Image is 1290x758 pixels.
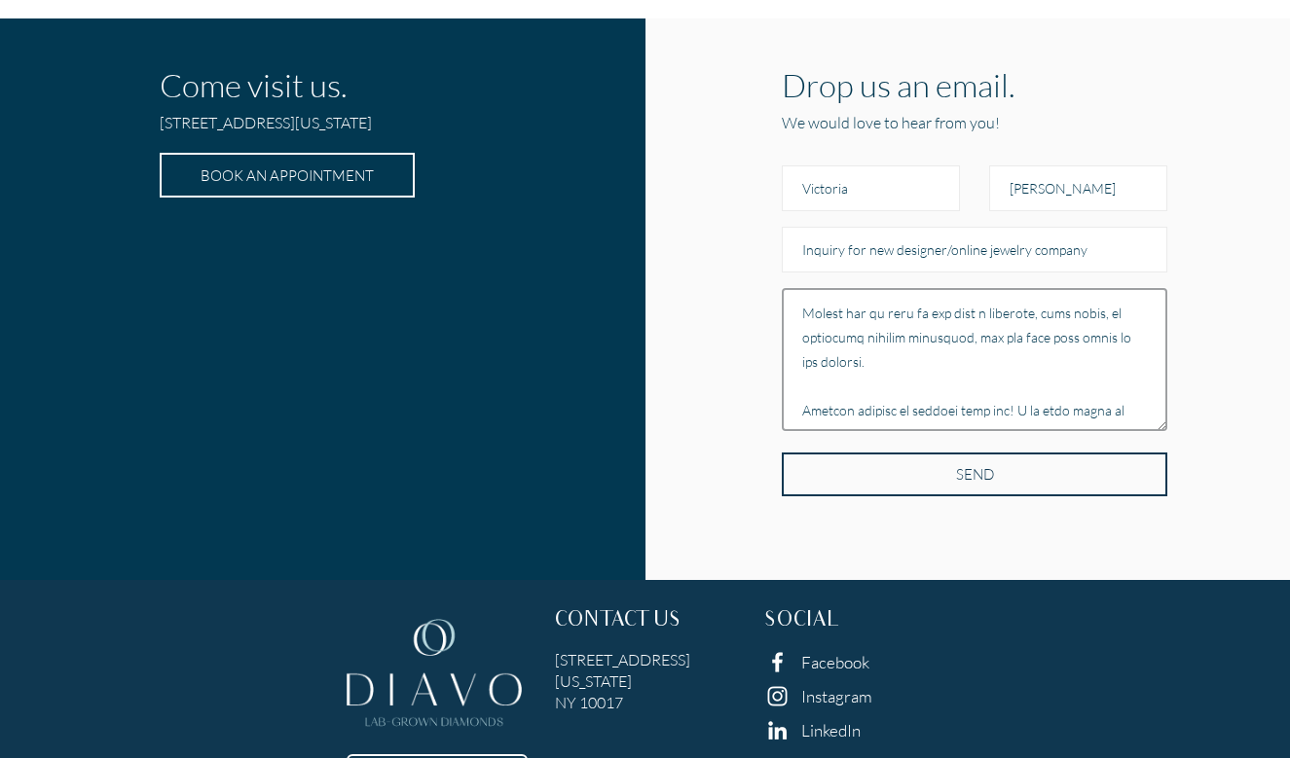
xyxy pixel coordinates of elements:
input: SEND [782,452,1167,496]
h3: SOCIAL [764,610,944,633]
input: Name* [782,165,960,211]
a: LinkedIn [801,720,861,740]
span: BOOK AN APPOINTMENT [201,166,374,184]
img: instagram [764,683,791,709]
h5: [STREET_ADDRESS][US_STATE] [160,112,471,141]
img: facebook [764,649,791,675]
img: linkedin [764,717,791,743]
h3: CONTACT US [555,610,735,633]
input: Email* [989,165,1167,211]
h1: Come visit us. [160,65,471,104]
h5: [STREET_ADDRESS] [US_STATE] NY 10017 [555,649,735,713]
a: Facebook [801,652,869,672]
a: BOOK AN APPOINTMENT [160,153,415,198]
input: Subject [782,227,1167,272]
iframe: Drift Widget Chat Window [889,458,1278,672]
h1: Drop us an email. [782,65,1167,104]
h5: We would love to hear from you! [782,112,1167,133]
iframe: Drift Widget Chat Controller [1193,661,1267,735]
img: footer-logo [347,610,522,741]
a: Instagram [801,686,872,706]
